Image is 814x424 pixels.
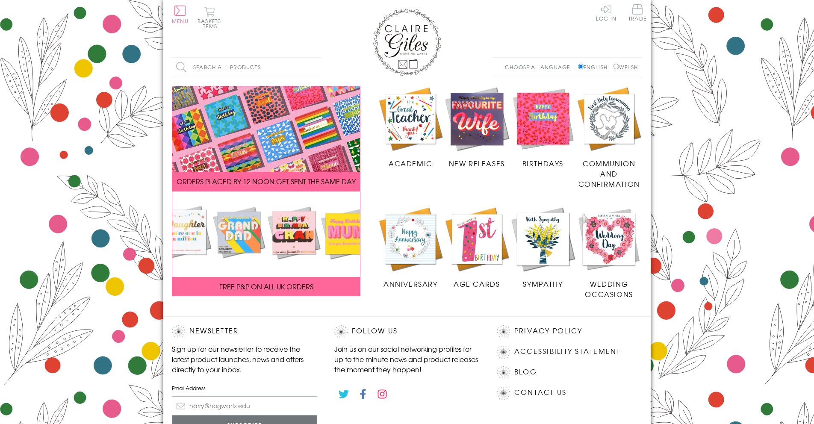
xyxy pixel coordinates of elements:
[378,86,444,169] a: Academic
[514,346,621,357] a: Accessibility Statement
[514,387,566,398] a: Contact Us
[172,17,189,25] span: Menu
[596,4,616,21] a: Log In
[576,206,642,299] a: Wedding Occasions
[172,325,317,338] h2: Newsletter
[383,279,438,289] span: Anniversary
[172,384,317,392] label: Email Address
[198,7,221,29] button: Basket0 items
[514,366,537,378] a: Blog
[628,4,646,23] a: Trade
[505,63,576,71] p: Choose a language:
[444,206,510,289] a: Age Cards
[172,396,317,415] input: harry@hogwarts.edu
[378,206,444,289] a: Anniversary
[449,158,505,168] span: New Releases
[172,344,317,374] p: Sign up for our newsletter to receive the latest product launches, news and offers directly to yo...
[389,158,433,168] span: Academic
[219,281,313,291] span: FREE P&P ON ALL UK ORDERS
[578,63,612,71] label: English
[522,158,563,168] span: Birthdays
[172,6,189,24] button: Menu
[201,17,221,30] span: 0 items
[576,86,642,189] a: Communion and Confirmation
[373,9,441,76] img: Claire Giles Greetings Cards
[585,279,633,299] span: Wedding Occasions
[613,64,619,69] input: Welsh
[313,58,321,77] input: Search
[514,325,582,337] a: Privacy Policy
[523,279,563,289] span: Sympathy
[454,279,500,289] span: Age Cards
[510,86,576,169] a: Birthdays
[334,344,480,374] p: Join us on our social networking profiles for up to the minute news and product releases the mome...
[172,58,321,77] input: Search all products
[578,64,584,69] input: English
[578,158,640,189] span: Communion and Confirmation
[613,63,638,71] label: Welsh
[628,4,646,21] span: Trade
[444,86,510,169] a: New Releases
[334,325,480,338] h2: Follow Us
[510,206,576,289] a: Sympathy
[177,176,356,186] span: ORDERS PLACED BY 12 NOON GET SENT THE SAME DAY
